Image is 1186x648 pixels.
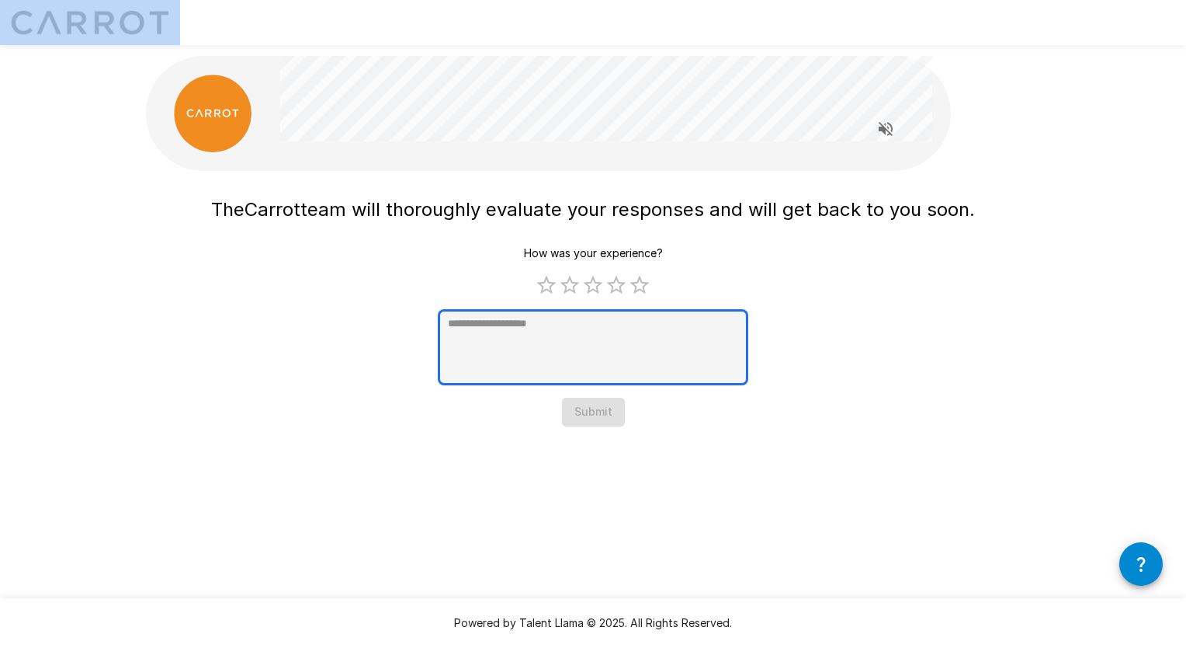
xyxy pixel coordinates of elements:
[211,198,244,221] span: The
[870,113,901,145] button: Read questions aloud
[300,198,975,221] span: team will thoroughly evaluate your responses and will get back to you soon.
[524,246,663,261] p: How was your experience?
[244,198,300,221] span: Carrot
[174,75,251,152] img: carrot_logo.png
[19,615,1167,631] p: Powered by Talent Llama © 2025. All Rights Reserved.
